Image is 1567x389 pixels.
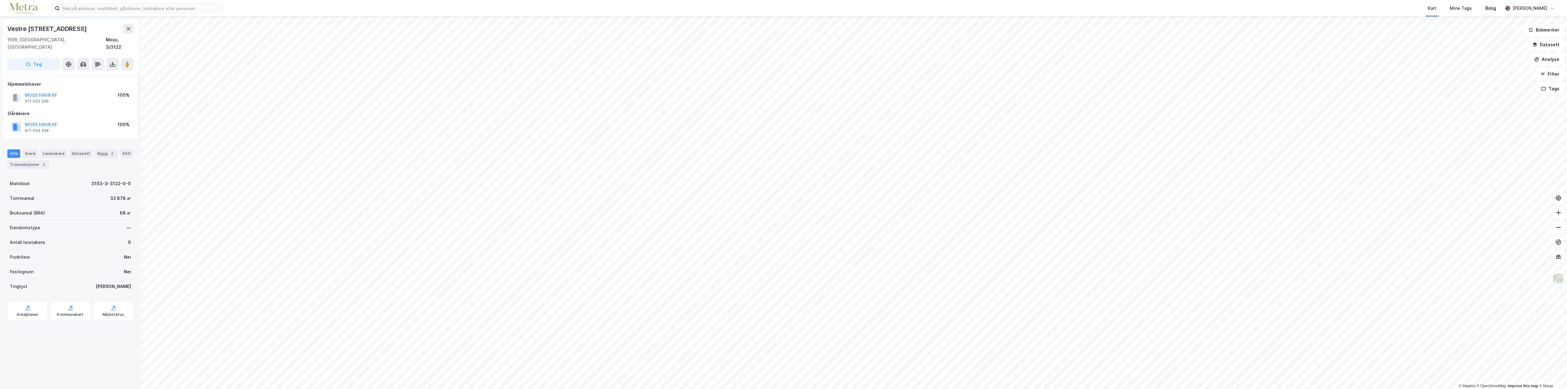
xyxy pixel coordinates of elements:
div: Hjemmelshaver [8,80,133,88]
div: Bolig [1485,5,1496,12]
div: 100% [118,92,129,99]
div: Punktleie [10,253,30,261]
div: 3103-3-3122-0-0 [91,180,131,187]
button: Filter [1535,68,1565,80]
div: ESG [120,149,133,158]
div: Bruksareal (BRA) [10,209,45,217]
div: [PERSON_NAME] [1513,5,1547,12]
div: Eiere [23,149,38,158]
img: metra-logo.256734c3b2bbffee19d4.png [10,3,37,14]
div: 0 [128,239,131,246]
div: Vestre [STREET_ADDRESS] [7,24,88,34]
div: Kommunekart [57,312,84,317]
div: Info [7,149,20,158]
div: 971 033 339 [25,128,49,133]
div: Arealplaner [17,312,38,317]
div: 32 878 ㎡ [110,195,131,202]
button: Tags [1536,83,1565,95]
div: Nei [124,253,131,261]
div: 100% [118,121,129,128]
div: [PERSON_NAME] [96,283,131,290]
div: Miljøstatus [103,312,124,317]
a: Improve this map [1508,384,1538,388]
div: Datasett [69,149,92,158]
div: 2 [41,162,47,168]
button: Analyse [1529,53,1565,65]
div: 971 033 339 [25,99,49,104]
div: Antall leietakere [10,239,45,246]
div: Tinglyst [10,283,27,290]
a: Mapbox [1459,384,1475,388]
div: Bygg [95,149,118,158]
div: Transaksjoner [7,160,49,169]
div: Nei [124,268,131,275]
div: Kontrollprogram for chat [1536,360,1567,389]
div: Gårdeiere [8,110,133,117]
div: Eiendomstype [10,224,40,231]
div: Festegrunn [10,268,34,275]
img: Z [1553,273,1564,285]
div: Leietakere [40,149,67,158]
a: OpenStreetMap [1477,384,1506,388]
iframe: Chat Widget [1536,360,1567,389]
div: 1599, [GEOGRAPHIC_DATA], [GEOGRAPHIC_DATA] [7,36,106,51]
button: Datasett [1527,39,1565,51]
div: Mine Tags [1450,5,1472,12]
div: — [127,224,131,231]
div: Kart [1428,5,1436,12]
div: 68 ㎡ [120,209,131,217]
div: 2 [109,151,115,157]
button: Tag [7,58,60,70]
button: Bokmerker [1523,24,1565,36]
div: Tomteareal [10,195,34,202]
input: Søk på adresse, matrikkel, gårdeiere, leietakere eller personer [60,4,223,13]
div: Moss, 3/3122 [106,36,133,51]
div: Matrikkel [10,180,30,187]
